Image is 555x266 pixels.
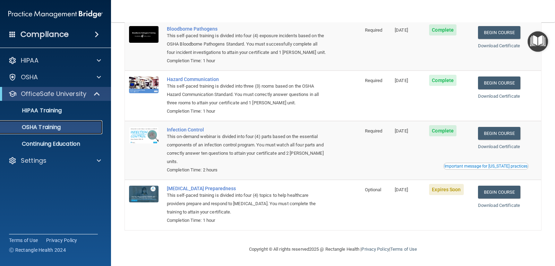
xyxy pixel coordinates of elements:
span: [DATE] [395,187,408,192]
p: Continuing Education [5,140,99,147]
a: Download Certificate [478,144,520,149]
button: Open Resource Center [528,31,548,52]
a: HIPAA [8,56,101,65]
div: This self-paced training is divided into three (3) rooms based on the OSHA Hazard Communication S... [167,82,326,107]
div: Completion Time: 1 hour [167,107,326,115]
span: Expires Soon [429,184,463,195]
span: [DATE] [395,78,408,83]
span: Complete [429,24,456,35]
a: Begin Course [478,186,520,199]
p: HIPAA Training [5,107,62,114]
span: [DATE] [395,27,408,33]
span: Complete [429,75,456,86]
a: Download Certificate [478,43,520,48]
a: [MEDICAL_DATA] Preparedness [167,186,326,191]
h4: Compliance [20,30,69,39]
p: Settings [21,156,46,165]
span: Required [365,78,383,83]
div: Completion Time: 2 hours [167,166,326,174]
div: Completion Time: 1 hour [167,57,326,65]
div: This self-paced training is divided into four (4) topics to help healthcare providers prepare and... [167,191,326,216]
p: HIPAA [21,56,39,65]
a: Infection Control [167,127,326,132]
div: This on-demand webinar is divided into four (4) parts based on the essential components of an inf... [167,132,326,166]
a: Privacy Policy [361,247,389,252]
button: Read this if you are a dental practitioner in the state of CA [443,163,529,170]
div: Copyright © All rights reserved 2025 @ Rectangle Health | | [206,238,460,260]
p: OfficeSafe University [21,90,86,98]
a: Terms of Use [390,247,417,252]
span: Complete [429,125,456,136]
a: Privacy Policy [46,237,77,244]
div: Completion Time: 1 hour [167,216,326,225]
a: Begin Course [478,26,520,39]
a: Bloodborne Pathogens [167,26,326,32]
p: OSHA Training [5,124,61,131]
a: Download Certificate [478,203,520,208]
a: Begin Course [478,127,520,140]
img: PMB logo [8,7,103,21]
span: Optional [365,187,382,192]
div: Important message for [US_STATE] practices [444,164,528,168]
span: Ⓒ Rectangle Health 2024 [9,247,66,253]
a: Begin Course [478,76,520,89]
a: OfficeSafe University [8,90,101,98]
a: OSHA [8,73,101,81]
span: Required [365,27,383,33]
span: Required [365,128,383,134]
a: Hazard Communication [167,76,326,82]
span: [DATE] [395,128,408,134]
a: Settings [8,156,101,165]
a: Terms of Use [9,237,38,244]
p: OSHA [21,73,38,81]
div: This self-paced training is divided into four (4) exposure incidents based on the OSHA Bloodborne... [167,32,326,57]
a: Download Certificate [478,94,520,99]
